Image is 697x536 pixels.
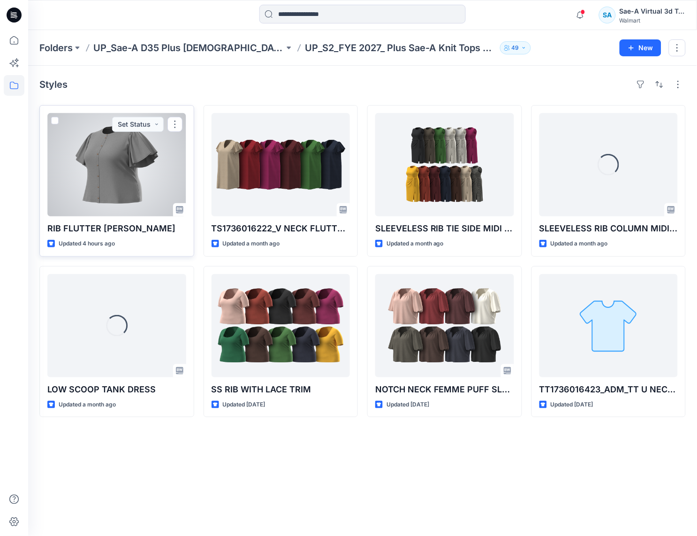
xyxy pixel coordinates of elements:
a: RIB FLUTTER HENLEY [47,113,186,216]
p: NOTCH NECK FEMME PUFF SLEEVE TOP [375,383,514,396]
button: New [620,39,661,56]
a: SLEEVELESS RIB TIE SIDE MIDI DRESS [375,113,514,216]
p: Updated [DATE] [223,400,265,410]
p: Updated [DATE] [551,400,593,410]
p: SS RIB WITH LACE TRIM [212,383,350,396]
p: SLEEVELESS RIB TIE SIDE MIDI DRESS [375,222,514,235]
p: Updated a month ago [223,239,280,249]
h4: Styles [39,79,68,90]
p: RIB FLUTTER [PERSON_NAME] [47,222,186,235]
div: Sae-A Virtual 3d Team [620,6,685,17]
a: TT1736016423_ADM_TT U NECK RIB TANK_SAEA_070225 [539,274,678,377]
a: NOTCH NECK FEMME PUFF SLEEVE TOP [375,274,514,377]
a: Folders [39,41,73,54]
a: UP_Sae-A D35 Plus [DEMOGRAPHIC_DATA] Top [93,41,284,54]
p: TS1736016222_V NECK FLUTTER DRESS [212,222,350,235]
button: 49 [500,41,531,54]
p: SLEEVELESS RIB COLUMN MIDI DRESS [539,222,678,235]
p: Updated a month ago [551,239,608,249]
p: Updated [DATE] [386,400,429,410]
p: UP_S2_FYE 2027_ Plus Sae-A Knit Tops & Dresses [305,41,496,54]
p: Updated a month ago [59,400,116,410]
a: TS1736016222_V NECK FLUTTER DRESS [212,113,350,216]
div: Walmart [620,17,685,24]
p: LOW SCOOP TANK DRESS [47,383,186,396]
p: Updated a month ago [386,239,444,249]
p: 49 [512,43,519,53]
p: Updated 4 hours ago [59,239,115,249]
a: SS RIB WITH LACE TRIM [212,274,350,377]
div: SA [599,7,616,23]
p: TT1736016423_ADM_TT U NECK RIB TANK_SAEA_070225 [539,383,678,396]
